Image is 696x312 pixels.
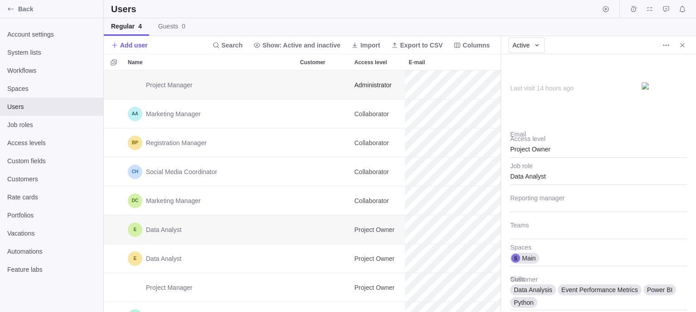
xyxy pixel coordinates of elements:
[124,71,296,99] div: Name
[146,80,193,90] span: Project Manager
[7,175,96,184] span: Customers
[627,3,640,15] span: Time logs
[405,128,532,157] div: E-mail
[351,157,405,186] div: Collaborator
[351,157,405,186] div: Access level
[158,22,185,31] span: Guests
[296,186,351,215] div: Customer
[405,273,532,302] div: E-mail
[354,80,391,90] span: Administrator
[409,58,425,67] span: E-mail
[405,157,532,186] div: E-mail
[296,215,351,244] div: Customer
[7,247,96,256] span: Automations
[351,71,405,99] div: Access level
[146,196,201,205] span: Marketing Manager
[146,109,201,118] span: Marketing Manager
[250,39,344,52] span: Show: Active and inactive
[104,18,149,36] a: Regular4
[599,3,612,15] span: Start timer
[124,157,296,186] div: Name
[510,135,687,158] div: Project Owner
[643,7,656,14] a: My assignments
[138,23,142,30] span: 4
[405,71,532,99] div: E-mail
[351,215,405,244] div: Project Owner
[296,54,351,70] div: Customer
[120,41,148,50] span: Add user
[405,215,532,244] div: E-mail
[151,18,193,36] a: Guests0
[7,84,96,93] span: Spaces
[7,66,96,75] span: Workflows
[676,3,689,15] span: Notifications
[351,186,405,215] div: Access level
[7,30,96,39] span: Account settings
[463,41,490,50] span: Columns
[351,244,405,273] div: Access level
[7,265,96,274] span: Feature labs
[7,120,96,129] span: Job roles
[351,99,405,128] div: Access level
[627,7,640,14] a: Time logs
[146,138,207,147] span: Registration Manager
[351,244,405,273] div: Project Owner
[7,156,96,165] span: Custom fields
[111,22,142,31] span: Regular
[182,23,185,30] span: 0
[351,128,405,157] div: Collaborator
[146,225,182,234] span: Data Analyst
[146,283,193,292] span: Project Manager
[405,186,532,215] div: E-mail
[296,273,351,302] div: Customer
[660,7,672,14] a: Approval requests
[124,128,296,157] div: Name
[124,186,296,215] div: Name
[351,273,405,302] div: Access level
[354,283,395,292] span: Project Owner
[111,39,148,52] span: Add user
[400,41,443,50] span: Export to CSV
[405,99,532,128] div: E-mail
[124,99,296,128] div: Name
[296,244,351,273] div: Customer
[510,84,633,93] div: Last visit 14 hours ago
[18,5,100,14] span: Back
[647,285,673,294] span: Power BI
[561,285,638,294] span: Event Performance Metrics
[348,39,384,52] span: Import
[296,71,351,99] div: Customer
[642,82,687,90] img: UserAvatar
[643,3,656,15] span: My assignments
[7,138,96,147] span: Access levels
[514,285,552,294] span: Data Analysis
[107,56,120,69] span: Selection mode
[7,102,96,111] span: Users
[124,215,296,244] div: Name
[354,109,389,118] span: Collaborator
[405,54,532,70] div: E-mail
[660,3,672,15] span: Approval requests
[124,54,296,70] div: Name
[296,157,351,186] div: Customer
[351,54,405,70] div: Access level
[360,41,380,50] span: Import
[405,244,532,273] div: E-mail
[351,128,405,157] div: Access level
[514,298,534,307] span: Python
[300,58,325,67] span: Customer
[354,138,389,147] span: Collaborator
[124,273,296,302] div: Name
[146,167,217,176] span: Social Media Coordinator
[7,48,96,57] span: System lists
[354,196,389,205] span: Collaborator
[351,273,405,302] div: Project Owner
[642,63,687,109] div: Example
[354,58,387,67] span: Access level
[262,41,340,50] span: Show: Active and inactive
[354,225,395,234] span: Project Owner
[351,99,405,128] div: Collaborator
[387,39,446,52] span: Export to CSV
[7,193,96,202] span: Rate cards
[512,41,530,50] span: Active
